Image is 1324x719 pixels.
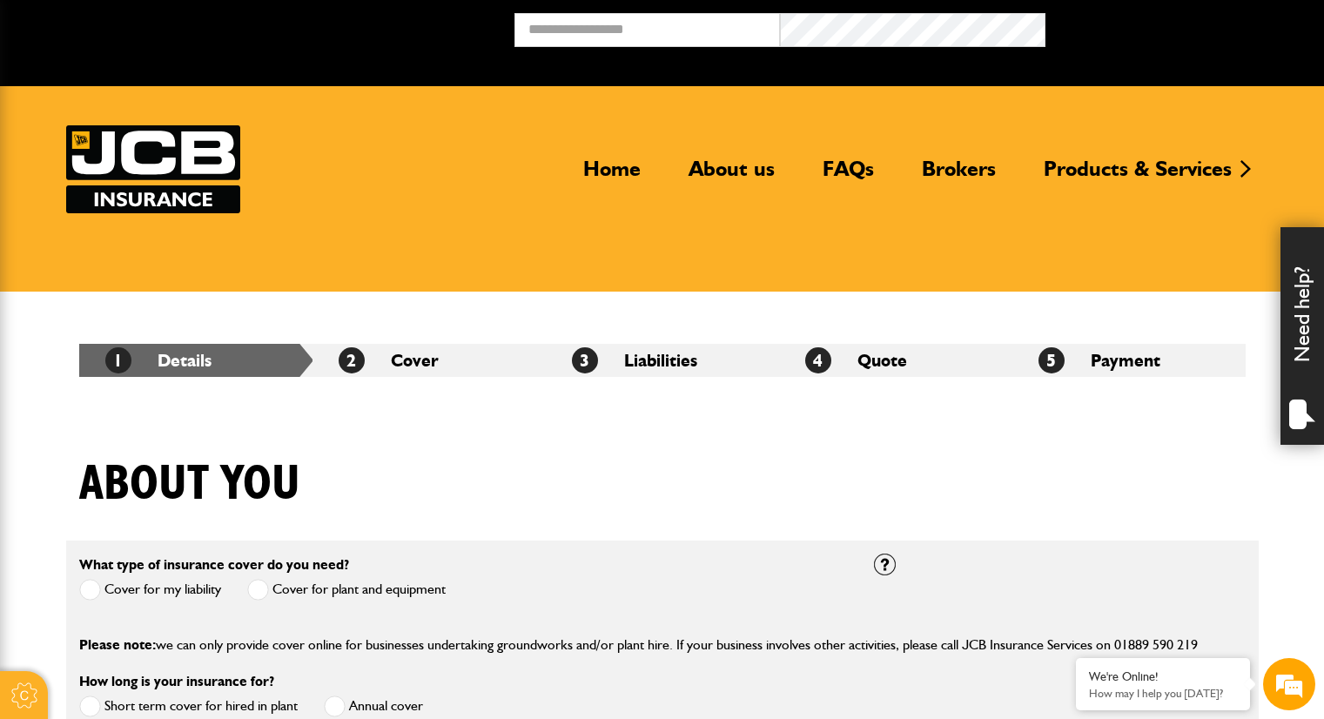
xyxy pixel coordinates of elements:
button: Broker Login [1045,13,1311,40]
a: FAQs [810,156,887,196]
li: Liabilities [546,344,779,377]
span: 5 [1038,347,1065,373]
label: How long is your insurance for? [79,675,274,689]
div: We're Online! [1089,669,1237,684]
a: Products & Services [1031,156,1245,196]
a: About us [675,156,788,196]
li: Cover [313,344,546,377]
label: What type of insurance cover do you need? [79,558,349,572]
div: Need help? [1280,227,1324,445]
span: 3 [572,347,598,373]
li: Details [79,344,313,377]
p: How may I help you today? [1089,687,1237,700]
li: Quote [779,344,1012,377]
p: we can only provide cover online for businesses undertaking groundworks and/or plant hire. If you... [79,634,1246,656]
a: Home [570,156,654,196]
span: Please note: [79,636,156,653]
span: 4 [805,347,831,373]
span: 1 [105,347,131,373]
label: Cover for plant and equipment [247,579,446,601]
a: JCB Insurance Services [66,125,240,213]
h1: About you [79,455,300,514]
label: Short term cover for hired in plant [79,695,298,717]
label: Annual cover [324,695,423,717]
li: Payment [1012,344,1246,377]
a: Brokers [909,156,1009,196]
label: Cover for my liability [79,579,221,601]
img: JCB Insurance Services logo [66,125,240,213]
span: 2 [339,347,365,373]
